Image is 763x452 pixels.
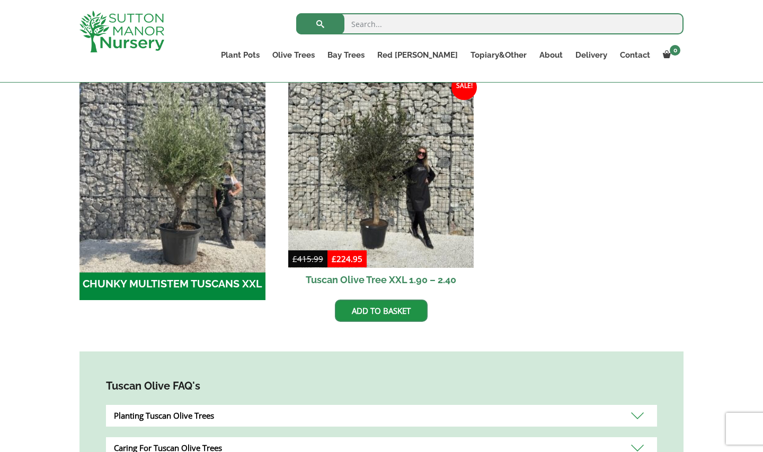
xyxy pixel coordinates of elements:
a: Bay Trees [321,48,371,62]
a: Add to basket: “Tuscan Olive Tree XXL 1.90 - 2.40” [335,300,428,322]
input: Search... [296,13,684,34]
a: Topiary&Other [464,48,533,62]
h2: Tuscan Olive Tree XXL 1.90 – 2.40 [288,268,474,292]
img: Tuscan Olive Tree XXL 1.90 - 2.40 [288,82,474,268]
a: Delivery [569,48,614,62]
a: 0 [656,48,684,62]
span: £ [332,254,336,264]
img: logo [79,11,164,52]
a: Plant Pots [215,48,266,62]
a: Olive Trees [266,48,321,62]
a: Contact [614,48,656,62]
a: Red [PERSON_NAME] [371,48,464,62]
div: Planting Tuscan Olive Trees [106,405,657,427]
a: Visit product category CHUNKY MULTISTEM TUSCANS XXL [79,82,265,300]
h2: CHUNKY MULTISTEM TUSCANS XXL [79,268,265,301]
bdi: 415.99 [292,254,323,264]
span: £ [292,254,297,264]
a: Sale! Tuscan Olive Tree XXL 1.90 – 2.40 [288,82,474,292]
span: 0 [670,45,680,56]
bdi: 224.95 [332,254,362,264]
a: About [533,48,569,62]
img: CHUNKY MULTISTEM TUSCANS XXL [75,77,270,272]
h4: Tuscan Olive FAQ's [106,378,657,394]
span: Sale! [451,75,477,100]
